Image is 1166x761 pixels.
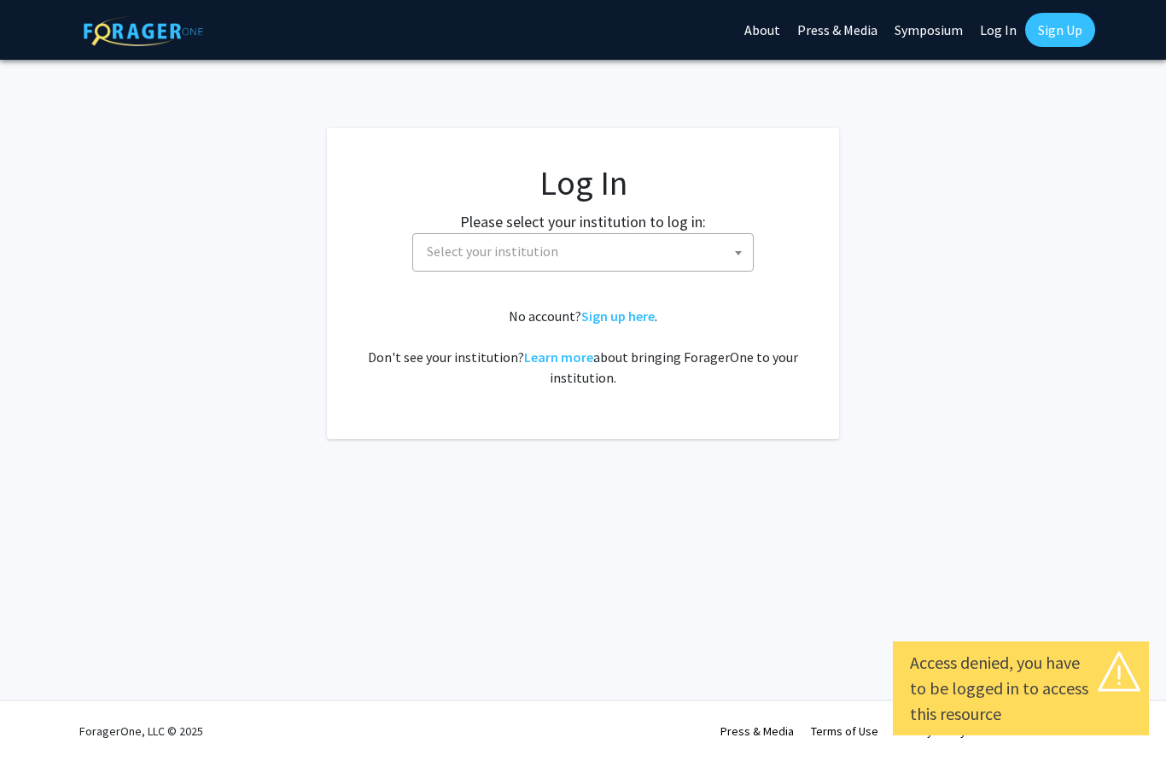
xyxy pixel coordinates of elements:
[720,723,794,739] a: Press & Media
[79,701,203,761] div: ForagerOne, LLC © 2025
[581,307,655,325] a: Sign up here
[811,723,878,739] a: Terms of Use
[361,162,805,203] h1: Log In
[361,306,805,388] div: No account? . Don't see your institution? about bringing ForagerOne to your institution.
[910,650,1132,727] div: Access denied, you have to be logged in to access this resource
[1025,13,1095,47] a: Sign Up
[84,16,203,46] img: ForagerOne Logo
[412,233,754,272] span: Select your institution
[427,243,558,260] span: Select your institution
[524,348,593,366] a: Learn more about bringing ForagerOne to your institution
[460,210,706,233] label: Please select your institution to log in:
[420,234,753,269] span: Select your institution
